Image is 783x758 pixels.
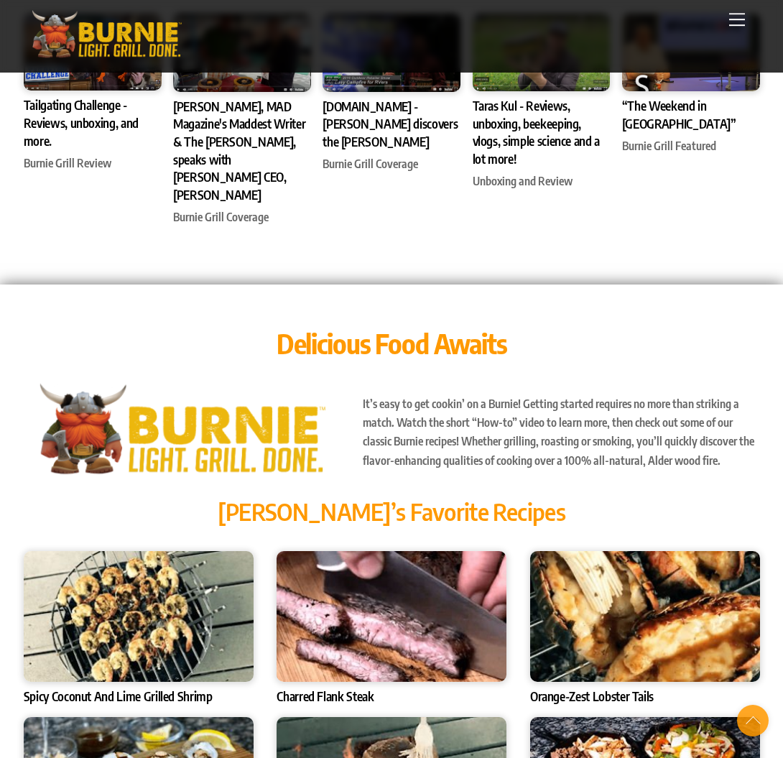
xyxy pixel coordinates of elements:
[173,208,311,226] div: Burnie Grill Coverage
[323,98,458,149] a: [DOMAIN_NAME] - [PERSON_NAME] discovers the [PERSON_NAME]
[277,551,506,683] img: Charred Flank Steak
[218,497,565,526] span: [PERSON_NAME]’s Favorite Recipes
[363,394,760,471] p: It’s easy to get cookin’ on a Burnie! Getting started requires no more than striking a match. Wat...
[24,97,139,148] a: Tailgating Challenge - Reviews, unboxing, and more.
[530,551,760,683] img: Orange-Zest Lobster Tails
[323,154,460,173] div: Burnie Grill Coverage
[277,325,507,360] span: Delicious Food Awaits
[24,688,213,704] a: Spicy Coconut And Lime Grilled Shrimp
[473,172,611,190] div: Unboxing and Review
[723,5,751,34] a: Menu
[277,688,374,704] a: Charred Flank Steak
[24,154,162,172] div: Burnie Grill Review
[173,98,305,203] a: [PERSON_NAME], MAD Magazine's Maddest Writer & The [PERSON_NAME], speaks with [PERSON_NAME] CEO, ...
[24,380,339,478] img: burniegrill.com-logo-high-res-2020110_500px
[530,688,654,704] a: Orange-Zest Lobster Tails
[622,137,760,155] div: Burnie Grill Featured
[24,551,254,683] img: Spicy Coconut And Lime Grilled Shrimp
[24,7,189,61] img: burniegrill.com-logo-high-res-2020110_500px
[622,98,736,131] a: “The Weekend in [GEOGRAPHIC_DATA]”
[473,98,601,167] a: Taras Kul - Reviews, unboxing, beekeeping, vlogs, simple science and a lot more!
[24,43,189,65] a: Burnie Grill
